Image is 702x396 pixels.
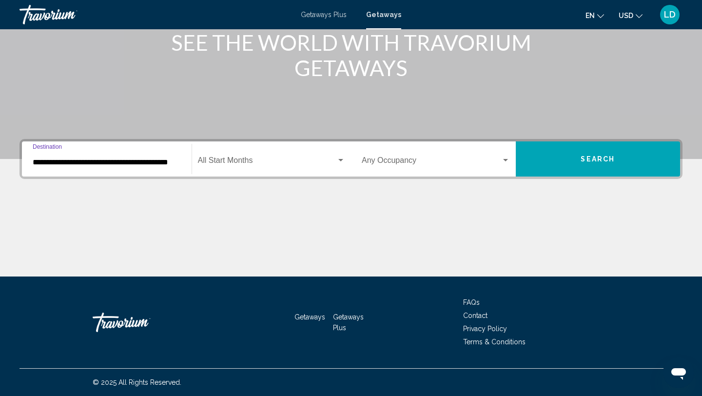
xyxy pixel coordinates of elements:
[516,141,681,177] button: Search
[663,357,694,388] iframe: Button to launch messaging window
[294,313,325,321] a: Getaways
[463,312,487,319] a: Contact
[581,156,615,163] span: Search
[93,378,181,386] span: © 2025 All Rights Reserved.
[19,5,291,24] a: Travorium
[333,313,364,332] a: Getaways Plus
[463,298,480,306] a: FAQs
[93,308,190,337] a: Travorium
[463,325,507,333] a: Privacy Policy
[366,11,401,19] a: Getaways
[22,141,680,177] div: Search widget
[657,4,682,25] button: User Menu
[301,11,347,19] a: Getaways Plus
[168,30,534,80] h1: SEE THE WORLD WITH TRAVORIUM GETAWAYS
[619,12,633,20] span: USD
[585,8,604,22] button: Change language
[463,338,526,346] a: Terms & Conditions
[619,8,643,22] button: Change currency
[585,12,595,20] span: en
[664,10,676,20] span: LD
